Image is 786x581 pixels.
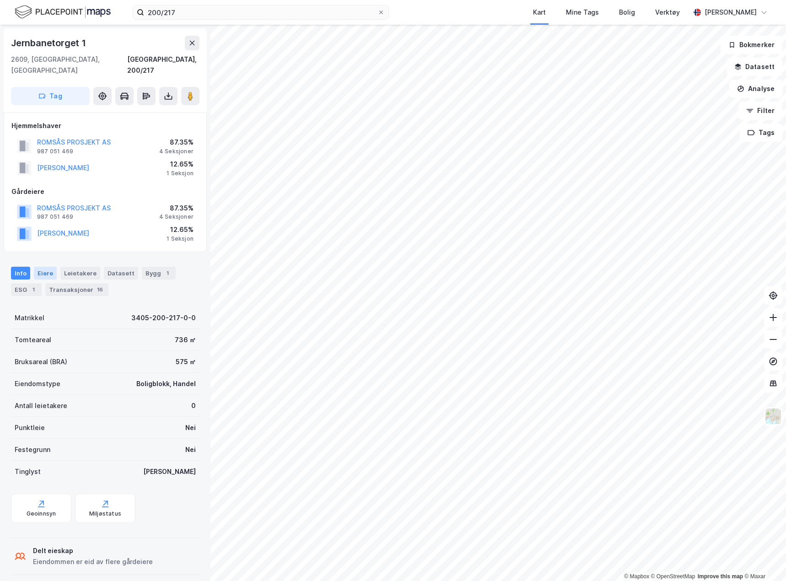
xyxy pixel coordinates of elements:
[738,102,782,120] button: Filter
[104,267,138,280] div: Datasett
[721,36,782,54] button: Bokmerker
[185,422,196,433] div: Nei
[159,203,194,214] div: 87.35%
[144,5,377,19] input: Søk på adresse, matrikkel, gårdeiere, leietakere eller personer
[740,124,782,142] button: Tags
[533,7,546,18] div: Kart
[159,148,194,155] div: 4 Seksjoner
[60,267,100,280] div: Leietakere
[15,334,51,345] div: Tomteareal
[729,80,782,98] button: Analyse
[167,224,194,235] div: 12.65%
[45,283,108,296] div: Transaksjoner
[11,283,42,296] div: ESG
[624,573,649,580] a: Mapbox
[15,466,41,477] div: Tinglyst
[740,537,786,581] div: Kontrollprogram for chat
[15,312,44,323] div: Matrikkel
[11,120,199,131] div: Hjemmelshaver
[15,444,50,455] div: Festegrunn
[89,510,121,517] div: Miljøstatus
[566,7,599,18] div: Mine Tags
[11,87,90,105] button: Tag
[705,7,757,18] div: [PERSON_NAME]
[15,4,111,20] img: logo.f888ab2527a4732fd821a326f86c7f29.svg
[11,54,127,76] div: 2609, [GEOGRAPHIC_DATA], [GEOGRAPHIC_DATA]
[167,235,194,242] div: 1 Seksjon
[11,186,199,197] div: Gårdeiere
[142,267,176,280] div: Bygg
[655,7,680,18] div: Verktøy
[15,400,67,411] div: Antall leietakere
[27,510,56,517] div: Geoinnsyn
[175,334,196,345] div: 736 ㎡
[11,267,30,280] div: Info
[163,269,172,278] div: 1
[619,7,635,18] div: Bolig
[740,537,786,581] iframe: Chat Widget
[33,545,153,556] div: Delt eieskap
[159,213,194,221] div: 4 Seksjoner
[176,356,196,367] div: 575 ㎡
[37,213,73,221] div: 987 051 469
[651,573,695,580] a: OpenStreetMap
[159,137,194,148] div: 87.35%
[127,54,199,76] div: [GEOGRAPHIC_DATA], 200/217
[191,400,196,411] div: 0
[131,312,196,323] div: 3405-200-217-0-0
[143,466,196,477] div: [PERSON_NAME]
[15,356,67,367] div: Bruksareal (BRA)
[167,159,194,170] div: 12.65%
[95,285,105,294] div: 16
[698,573,743,580] a: Improve this map
[37,148,73,155] div: 987 051 469
[34,267,57,280] div: Eiere
[167,170,194,177] div: 1 Seksjon
[764,408,782,425] img: Z
[15,378,60,389] div: Eiendomstype
[185,444,196,455] div: Nei
[727,58,782,76] button: Datasett
[29,285,38,294] div: 1
[136,378,196,389] div: Boligblokk, Handel
[15,422,45,433] div: Punktleie
[33,556,153,567] div: Eiendommen er eid av flere gårdeiere
[11,36,88,50] div: Jernbanetorget 1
